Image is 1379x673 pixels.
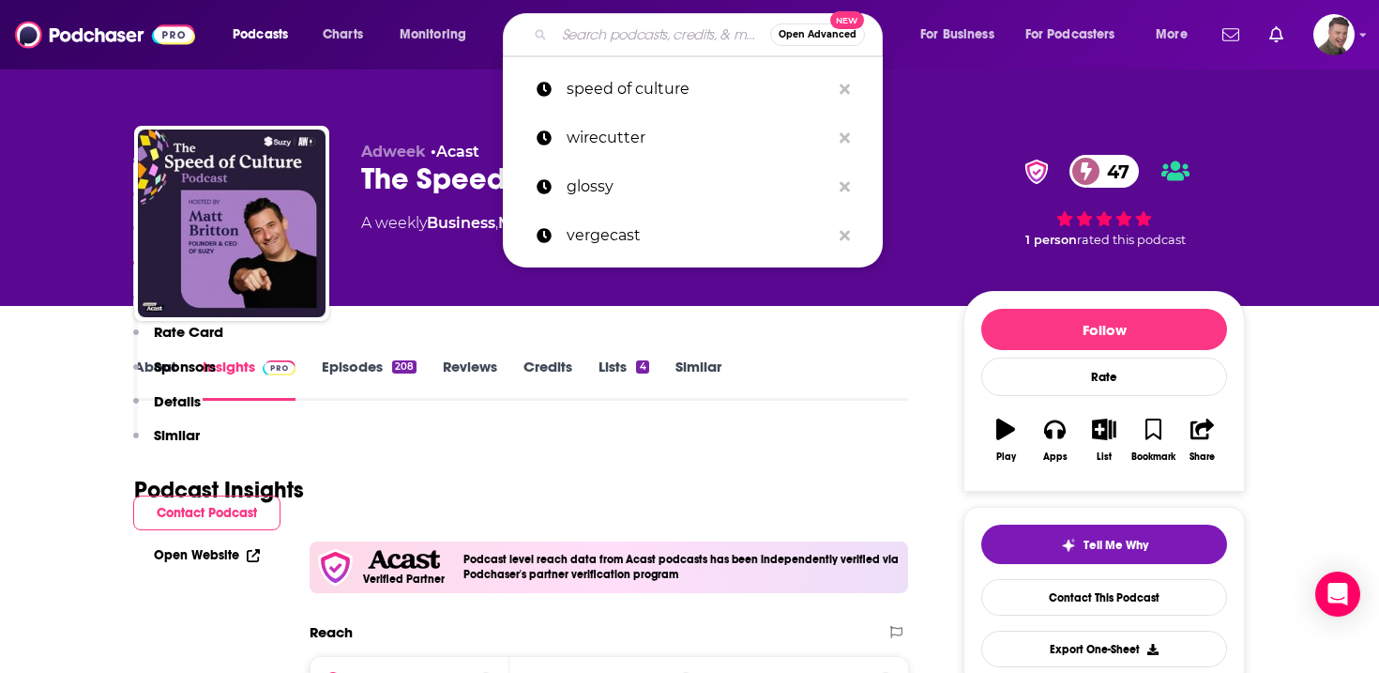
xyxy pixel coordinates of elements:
[981,579,1227,616] a: Contact This Podcast
[567,65,830,114] p: speed of culture
[503,114,883,162] a: wirecutter
[498,214,579,232] a: Marketing
[15,17,195,53] img: Podchaser - Follow, Share and Rate Podcasts
[431,143,479,161] span: •
[981,631,1227,667] button: Export One-Sheet
[310,623,353,641] h2: Reach
[154,392,201,410] p: Details
[521,13,901,56] div: Search podcasts, credits, & more...
[1313,14,1355,55] img: User Profile
[1143,20,1211,50] button: open menu
[154,547,260,563] a: Open Website
[963,143,1245,259] div: verified Badge47 1 personrated this podcast
[361,212,757,235] div: A weekly podcast
[636,360,648,374] div: 4
[1215,19,1247,51] a: Show notifications dropdown
[1061,538,1076,553] img: tell me why sparkle
[220,20,312,50] button: open menu
[400,22,466,48] span: Monitoring
[133,358,216,392] button: Sponsors
[567,211,830,260] p: vergecast
[779,30,856,39] span: Open Advanced
[361,143,426,161] span: Adweek
[503,65,883,114] a: speed of culture
[1313,14,1355,55] span: Logged in as braden
[770,23,865,46] button: Open AdvancedNew
[981,309,1227,350] button: Follow
[154,358,216,375] p: Sponsors
[599,358,648,401] a: Lists4
[920,22,994,48] span: For Business
[1025,22,1115,48] span: For Podcasters
[138,130,326,317] img: The Speed of Culture Podcast
[981,406,1030,474] button: Play
[317,549,354,586] img: verfied icon
[523,358,572,401] a: Credits
[1019,160,1054,184] img: verified Badge
[386,20,491,50] button: open menu
[554,20,770,50] input: Search podcasts, credits, & more...
[436,143,479,161] a: Acast
[1190,451,1215,463] div: Share
[1083,538,1148,553] span: Tell Me Why
[1080,406,1129,474] button: List
[1262,19,1291,51] a: Show notifications dropdown
[1013,20,1143,50] button: open menu
[1315,572,1360,617] div: Open Intercom Messenger
[981,358,1227,396] div: Rate
[322,358,417,401] a: Episodes208
[981,525,1227,564] button: tell me why sparkleTell Me Why
[133,426,200,461] button: Similar
[503,211,883,260] a: vergecast
[1313,14,1355,55] button: Show profile menu
[907,20,1018,50] button: open menu
[133,392,201,427] button: Details
[495,214,498,232] span: ,
[311,20,374,50] a: Charts
[1077,233,1186,247] span: rated this podcast
[1025,233,1077,247] span: 1 person
[427,214,495,232] a: Business
[996,451,1016,463] div: Play
[567,114,830,162] p: wirecutter
[1030,406,1079,474] button: Apps
[1097,451,1112,463] div: List
[392,360,417,374] div: 208
[1043,451,1068,463] div: Apps
[233,22,288,48] span: Podcasts
[1131,451,1175,463] div: Bookmark
[1129,406,1177,474] button: Bookmark
[368,550,439,570] img: Acast
[503,162,883,211] a: glossy
[133,496,280,530] button: Contact Podcast
[1088,155,1139,188] span: 47
[443,358,497,401] a: Reviews
[154,426,200,444] p: Similar
[675,358,721,401] a: Similar
[1156,22,1188,48] span: More
[463,553,901,581] h4: Podcast level reach data from Acast podcasts has been independently verified via Podchaser's part...
[363,574,445,585] h5: Verified Partner
[1069,155,1139,188] a: 47
[323,22,363,48] span: Charts
[1178,406,1227,474] button: Share
[830,11,864,29] span: New
[567,162,830,211] p: glossy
